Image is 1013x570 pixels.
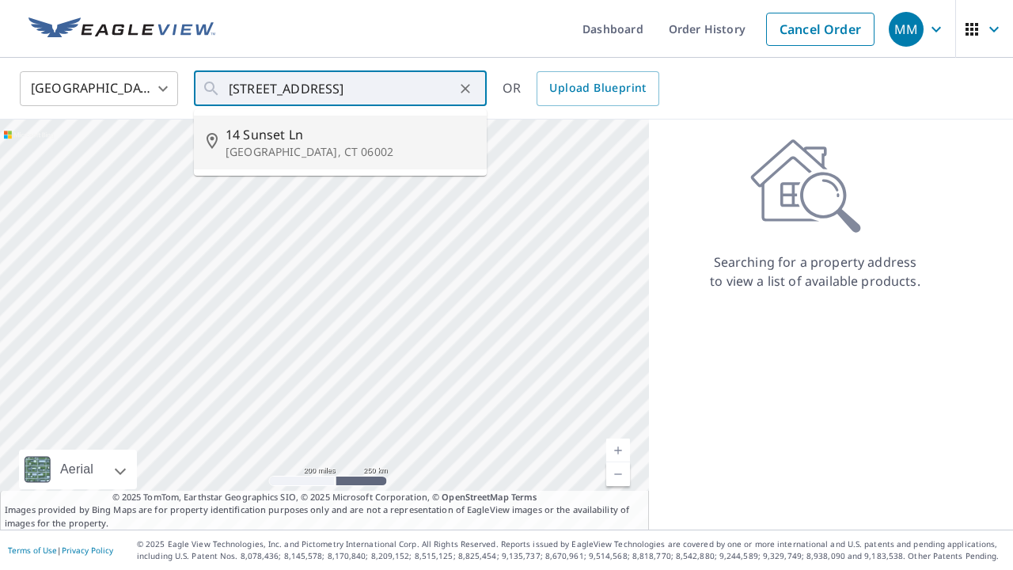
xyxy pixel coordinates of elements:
[112,491,537,504] span: © 2025 TomTom, Earthstar Geographics SIO, © 2025 Microsoft Corporation, ©
[606,439,630,462] a: Current Level 5, Zoom In
[454,78,476,100] button: Clear
[20,66,178,111] div: [GEOGRAPHIC_DATA]
[226,144,474,160] p: [GEOGRAPHIC_DATA], CT 06002
[62,545,113,556] a: Privacy Policy
[766,13,875,46] a: Cancel Order
[229,66,454,111] input: Search by address or latitude-longitude
[137,538,1005,562] p: © 2025 Eagle View Technologies, Inc. and Pictometry International Corp. All Rights Reserved. Repo...
[889,12,924,47] div: MM
[606,462,630,486] a: Current Level 5, Zoom Out
[549,78,646,98] span: Upload Blueprint
[537,71,658,106] a: Upload Blueprint
[28,17,215,41] img: EV Logo
[511,491,537,503] a: Terms
[709,253,921,291] p: Searching for a property address to view a list of available products.
[19,450,137,489] div: Aerial
[503,71,659,106] div: OR
[226,125,474,144] span: 14 Sunset Ln
[55,450,98,489] div: Aerial
[8,545,113,555] p: |
[8,545,57,556] a: Terms of Use
[442,491,508,503] a: OpenStreetMap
